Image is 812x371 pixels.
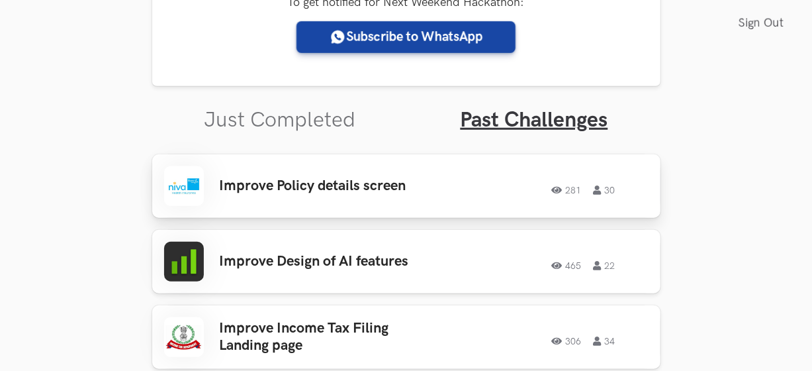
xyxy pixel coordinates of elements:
[461,107,608,133] a: Past Challenges
[552,337,582,346] span: 306
[220,178,426,195] h3: Improve Policy details screen
[152,154,660,218] a: Improve Policy details screen28130
[152,230,660,293] a: Improve Design of AI features46522
[594,261,615,270] span: 22
[204,107,356,133] a: Just Completed
[552,261,582,270] span: 465
[152,86,660,133] ul: Tabs Interface
[594,337,615,346] span: 34
[739,8,791,38] a: Sign Out
[552,185,582,195] span: 281
[220,253,426,270] h3: Improve Design of AI features
[296,21,516,53] a: Subscribe to WhatsApp
[220,320,426,355] h3: Improve Income Tax Filing Landing page
[594,185,615,195] span: 30
[152,305,660,369] a: Improve Income Tax Filing Landing page30634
